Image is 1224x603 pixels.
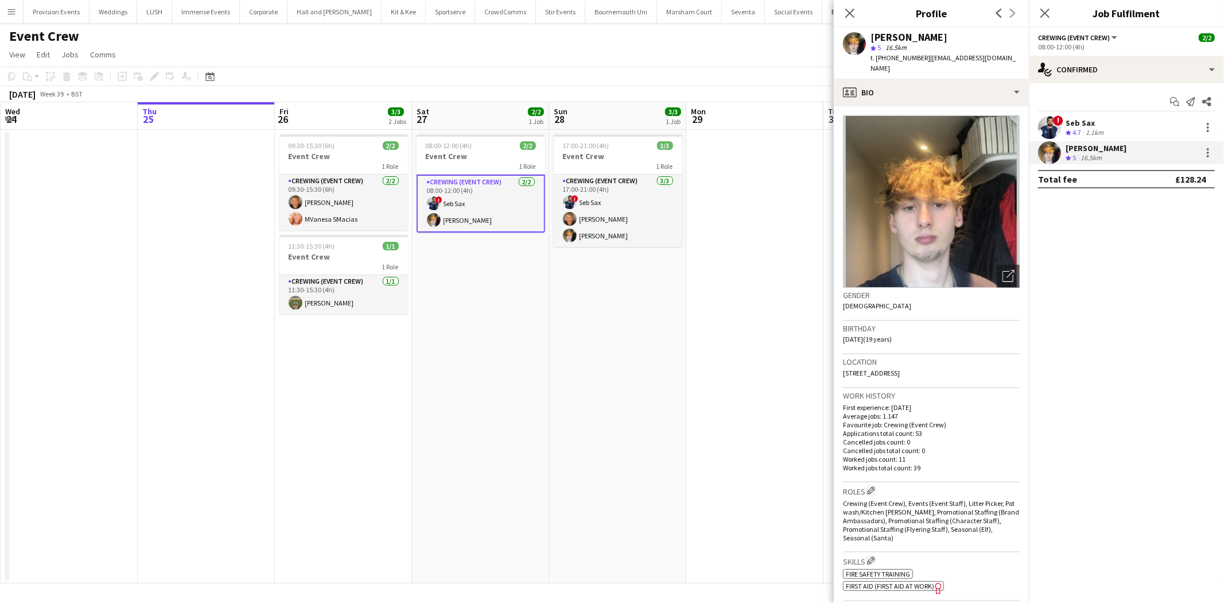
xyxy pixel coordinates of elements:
span: Comms [90,49,116,60]
button: Crewing (Event Crew) [1038,33,1119,42]
div: £128.24 [1175,173,1206,185]
span: 3/3 [657,141,673,150]
app-card-role: Crewing (Event Crew)2/209:30-15:30 (6h)[PERSON_NAME]MVanesa SMacias [279,175,408,230]
div: Bio [834,79,1029,106]
span: ! [1053,115,1063,126]
button: Marsham Court [657,1,722,23]
button: Hall and [PERSON_NAME] [287,1,382,23]
span: 1 Role [382,262,399,271]
a: Jobs [57,47,83,62]
span: 1 Role [519,162,536,171]
span: Wed [5,106,20,117]
span: ! [436,196,442,203]
span: Mon [691,106,706,117]
span: 27 [415,113,429,126]
span: Crewing (Event Crew), Events (Event Staff), Litter Picker, Pot wash/Kitchen [PERSON_NAME], Promot... [843,499,1019,542]
div: 2 Jobs [388,117,406,126]
p: Average jobs: 1.147 [843,412,1020,420]
span: ! [572,195,578,202]
button: Weddings [90,1,137,23]
p: Worked jobs total count: 39 [843,463,1020,472]
div: Seb Sax [1066,118,1106,128]
app-job-card: 17:00-21:00 (4h)3/3Event Crew1 RoleCrewing (Event Crew)3/317:00-21:00 (4h)!Seb Sax[PERSON_NAME][P... [554,134,682,247]
span: Fire safety training [846,570,910,578]
span: View [9,49,25,60]
div: [PERSON_NAME] [871,32,947,42]
span: 1 Role [656,162,673,171]
span: 24 [3,113,20,126]
span: 2/2 [528,107,544,116]
img: Crew avatar or photo [843,115,1020,288]
span: Sat [417,106,429,117]
div: BST [71,90,83,98]
div: [DATE] [9,88,36,100]
button: Stir Events [536,1,585,23]
h3: Gender [843,290,1020,300]
h3: Event Crew [554,151,682,161]
a: View [5,47,30,62]
div: 1.1km [1083,128,1106,138]
button: Immense Events [172,1,240,23]
span: 1 Role [382,162,399,171]
span: 5 [877,43,881,52]
button: Provision Events [24,1,90,23]
h3: Job Fulfilment [1029,6,1224,21]
span: 28 [552,113,568,126]
p: Favourite job: Crewing (Event Crew) [843,420,1020,429]
p: Cancelled jobs count: 0 [843,438,1020,446]
span: 2/2 [383,141,399,150]
div: [PERSON_NAME] [1066,143,1126,153]
button: Seventa [722,1,765,23]
span: Week 39 [38,90,67,98]
div: 08:00-12:00 (4h) [1038,42,1215,51]
h3: Work history [843,391,1020,401]
span: t. [PHONE_NUMBER] [871,53,930,62]
span: First Aid (First Aid At Work) [846,582,934,590]
span: 25 [141,113,157,126]
span: [DEMOGRAPHIC_DATA] [843,301,911,310]
span: Edit [37,49,50,60]
h3: Event Crew [417,151,545,161]
span: 2/2 [520,141,536,150]
span: 11:30-15:30 (4h) [289,242,335,250]
h1: Event Crew [9,28,79,45]
a: Edit [32,47,55,62]
span: | [EMAIL_ADDRESS][DOMAIN_NAME] [871,53,1016,72]
span: 16.5km [883,43,909,52]
span: 2/2 [1199,33,1215,42]
div: 1 Job [529,117,543,126]
app-card-role: Crewing (Event Crew)1/111:30-15:30 (4h)[PERSON_NAME] [279,275,408,314]
div: Total fee [1038,173,1077,185]
span: 30 [826,113,841,126]
h3: Event Crew [279,252,408,262]
p: First experience: [DATE] [843,403,1020,412]
button: Kit & Kee [382,1,426,23]
h3: Roles [843,485,1020,497]
button: Sportserve [426,1,475,23]
span: Tue [828,106,841,117]
span: 3/3 [388,107,404,116]
p: Cancelled jobs total count: 0 [843,446,1020,455]
app-job-card: 09:30-15:30 (6h)2/2Event Crew1 RoleCrewing (Event Crew)2/209:30-15:30 (6h)[PERSON_NAME]MVanesa SM... [279,134,408,230]
span: 17:00-21:00 (4h) [563,141,609,150]
div: Confirmed [1029,56,1224,83]
button: CrowdComms [475,1,536,23]
button: LUSH [137,1,172,23]
p: Worked jobs count: 11 [843,455,1020,463]
h3: Event Crew [279,151,408,161]
span: [STREET_ADDRESS] [843,369,900,377]
span: 1/1 [383,242,399,250]
span: Thu [142,106,157,117]
app-job-card: 08:00-12:00 (4h)2/2Event Crew1 RoleCrewing (Event Crew)2/208:00-12:00 (4h)!Seb Sax[PERSON_NAME] [417,134,545,233]
h3: Location [843,357,1020,367]
button: Social Events [765,1,822,23]
button: Bournemouth Uni [585,1,657,23]
span: [DATE] (19 years) [843,335,892,343]
div: 1 Job [666,117,681,126]
div: Open photos pop-in [997,265,1020,288]
h3: Skills [843,555,1020,567]
span: 09:30-15:30 (6h) [289,141,335,150]
span: 5 [1073,153,1076,162]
